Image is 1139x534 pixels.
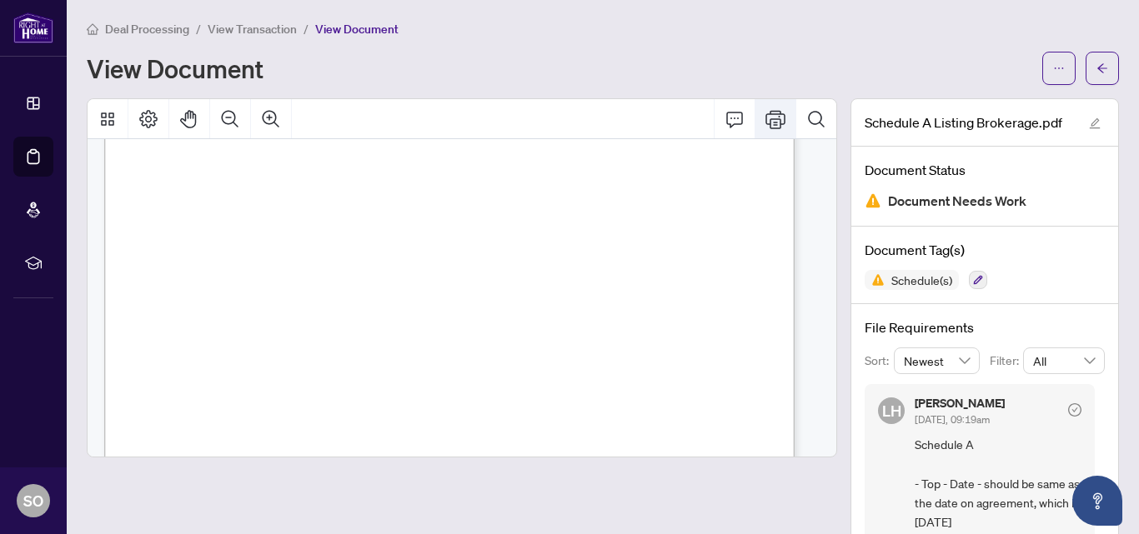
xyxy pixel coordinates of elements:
span: home [87,23,98,35]
span: All [1033,348,1095,373]
span: LH [882,399,901,422]
li: / [304,19,309,38]
img: Status Icon [865,270,885,290]
button: Open asap [1072,476,1122,526]
span: Schedule A - Top - Date - should be same as the date on agreement, which is [DATE] [915,435,1081,532]
p: Filter: [990,352,1023,370]
span: edit [1089,117,1101,129]
span: Document Needs Work [888,190,1026,212]
li: / [196,19,201,38]
img: logo [13,12,53,43]
p: Sort: [865,352,894,370]
span: arrow-left [1096,62,1108,74]
h4: Document Status [865,160,1105,180]
h4: Document Tag(s) [865,240,1105,260]
span: Schedule(s) [885,274,959,286]
span: check-circle [1068,403,1081,417]
span: SO [23,489,43,512]
h5: [PERSON_NAME] [915,397,1005,409]
h1: View Document [87,55,263,82]
img: Document Status [865,192,881,209]
span: ellipsis [1053,62,1065,74]
span: Newest [904,348,971,373]
span: View Document [315,22,399,37]
span: [DATE], 09:19am [915,413,990,426]
span: View Transaction [208,22,297,37]
span: Deal Processing [105,22,189,37]
h4: File Requirements [865,317,1105,337]
span: Schedule A Listing Brokerage.pdf [865,112,1062,132]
